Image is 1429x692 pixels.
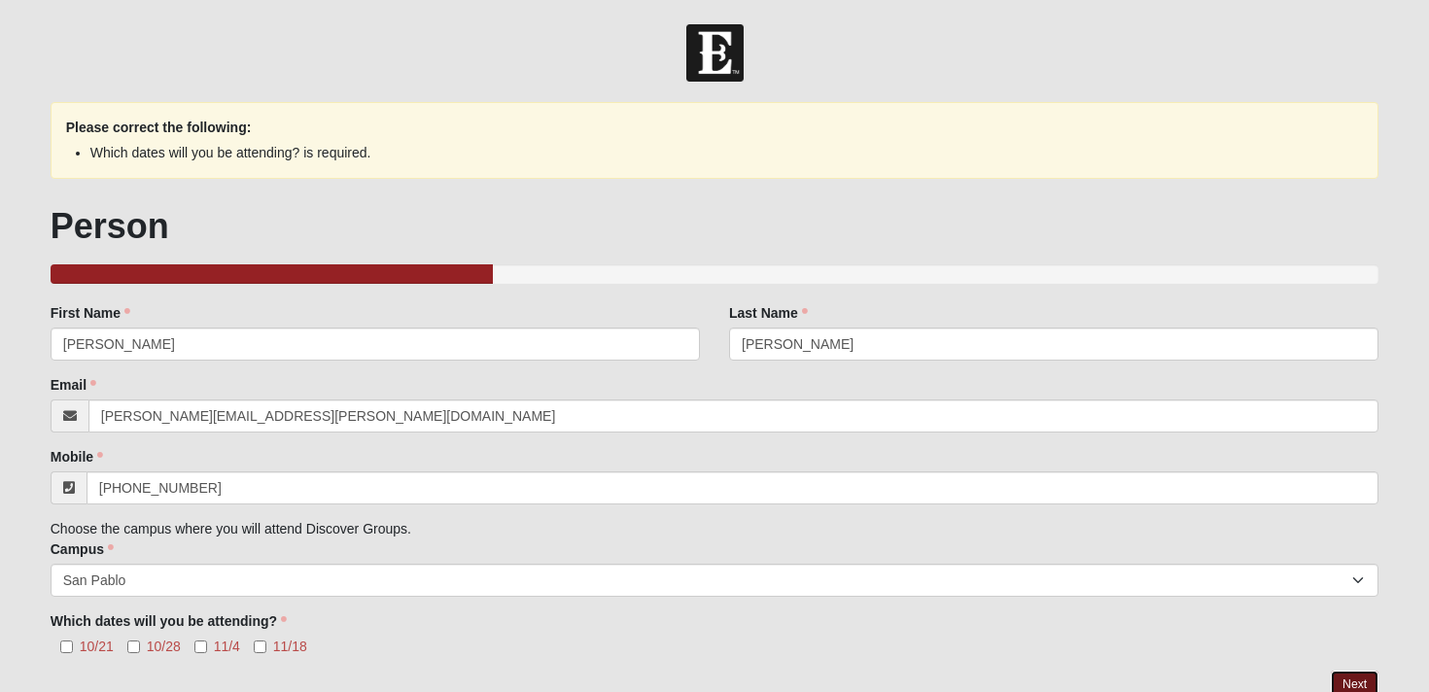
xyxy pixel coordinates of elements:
div: Please correct the following: [51,102,1379,179]
h1: Person [51,205,1379,247]
input: 11/18 [254,640,266,653]
label: Which dates will you be attending? [51,611,287,631]
span: 11/4 [214,639,240,654]
label: Email [51,375,96,395]
label: First Name [51,303,130,323]
label: Campus [51,539,114,559]
span: 10/28 [147,639,181,654]
label: Mobile [51,447,103,467]
input: 10/28 [127,640,140,653]
img: Church of Eleven22 Logo [686,24,744,82]
input: 11/4 [194,640,207,653]
span: 11/18 [273,639,307,654]
label: Last Name [729,303,808,323]
li: Which dates will you be attending? is required. [90,143,1340,163]
span: 10/21 [80,639,114,654]
div: Choose the campus where you will attend Discover Groups. [51,303,1379,656]
input: 10/21 [60,640,73,653]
